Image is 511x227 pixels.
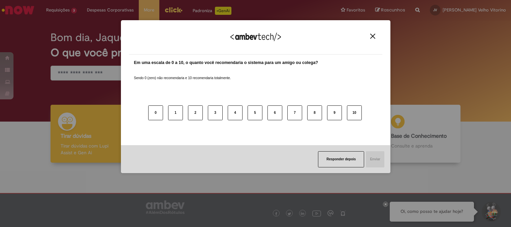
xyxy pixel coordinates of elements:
[287,105,302,120] button: 7
[148,105,163,120] button: 0
[307,105,322,120] button: 8
[347,105,362,120] button: 10
[248,105,262,120] button: 5
[230,33,281,41] img: Logo Ambevtech
[228,105,243,120] button: 4
[267,105,282,120] button: 6
[368,33,377,39] button: Close
[168,105,183,120] button: 1
[370,34,375,39] img: Close
[134,60,318,66] label: Em uma escala de 0 a 10, o quanto você recomendaria o sistema para um amigo ou colega?
[188,105,203,120] button: 2
[208,105,223,120] button: 3
[134,68,231,80] label: Sendo 0 (zero) não recomendaria e 10 recomendaria totalmente.
[318,151,364,167] button: Responder depois
[327,105,342,120] button: 9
